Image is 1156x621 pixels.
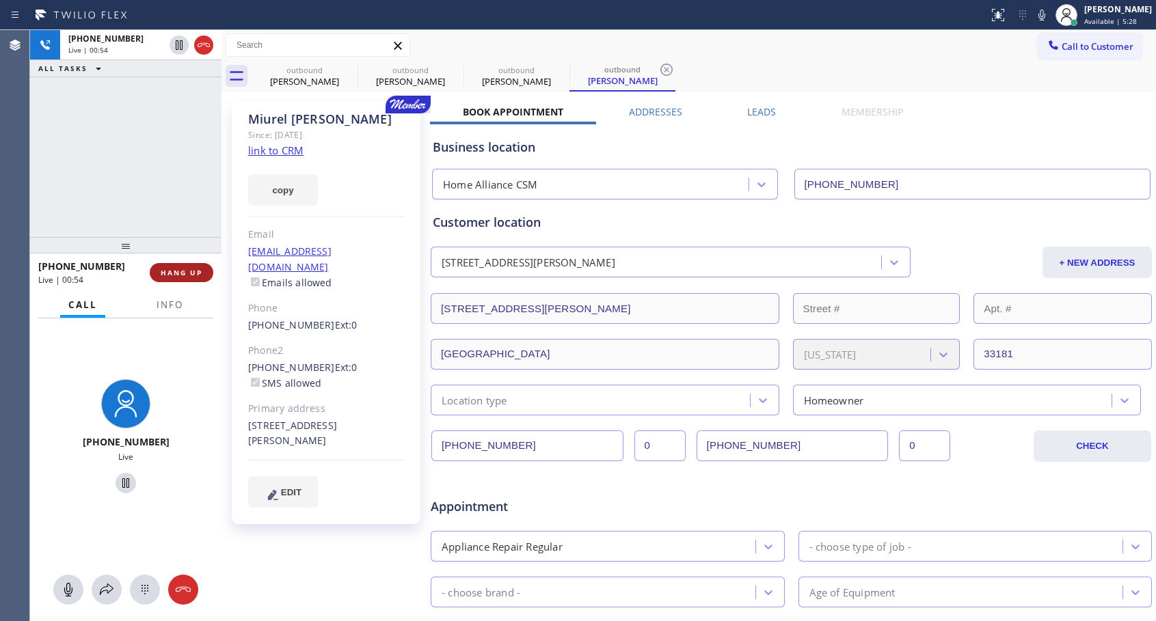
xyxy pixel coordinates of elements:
div: Primary address [248,401,405,417]
div: Miurel [PERSON_NAME] [248,111,405,127]
div: Location type [442,392,507,408]
span: Live | 00:54 [68,45,108,55]
a: link to CRM [248,143,304,157]
input: Phone Number [431,430,623,461]
div: Business location [433,138,1150,156]
span: Ext: 0 [335,318,358,331]
span: Call [68,299,97,311]
button: HANG UP [150,263,213,282]
button: CHECK [1034,430,1151,462]
div: Email [248,227,405,243]
div: Since: [DATE] [248,127,405,143]
div: Phone2 [248,343,405,359]
input: Search [226,34,409,56]
div: Miurel Munguia [571,61,674,90]
div: [PERSON_NAME] [359,75,462,87]
a: [PHONE_NUMBER] [248,361,335,374]
button: Hold Customer [116,473,136,493]
div: Miurel Munguia [465,61,568,92]
input: Address [431,293,779,324]
label: Emails allowed [248,276,332,289]
button: Hold Customer [170,36,189,55]
div: Homeowner [804,392,864,408]
div: Age of Equipment [809,584,896,600]
input: Street # [793,293,960,324]
span: [PHONE_NUMBER] [68,33,144,44]
input: Phone Number 2 [697,430,889,461]
span: Live [118,451,133,463]
input: City [431,339,779,370]
div: outbound [465,65,568,75]
div: [PERSON_NAME] [253,75,356,87]
label: Membership [842,105,903,118]
span: Appointment [431,497,669,516]
button: EDIT [248,476,318,508]
span: [PHONE_NUMBER] [38,260,125,273]
div: outbound [359,65,462,75]
input: SMS allowed [251,378,260,387]
div: [PERSON_NAME] [1084,3,1152,15]
input: Phone Number [794,169,1151,199]
label: SMS allowed [248,376,321,389]
button: Hang up [168,575,198,605]
span: Ext: 0 [335,361,358,374]
div: Customer location [433,213,1150,232]
div: - choose brand - [442,584,520,600]
button: copy [248,174,318,206]
span: [PHONE_NUMBER] [83,435,170,448]
div: outbound [571,64,674,74]
button: Call [60,292,105,318]
span: ALL TASKS [38,64,88,73]
div: Home Alliance CSM [443,177,537,193]
span: Available | 5:28 [1084,16,1137,26]
input: Ext. 2 [899,430,950,461]
div: [STREET_ADDRESS][PERSON_NAME] [442,255,615,271]
input: Ext. [634,430,686,461]
input: Emails allowed [251,277,260,286]
span: Call to Customer [1062,40,1133,53]
a: [EMAIL_ADDRESS][DOMAIN_NAME] [248,245,332,273]
div: Miurel Munguia [253,61,356,92]
button: Hang up [194,36,213,55]
div: [PERSON_NAME] [465,75,568,87]
input: Apt. # [973,293,1152,324]
span: Live | 00:54 [38,274,83,286]
span: HANG UP [161,268,202,277]
div: Appliance Repair Regular [442,538,563,554]
button: Mute [53,575,83,605]
div: Phone [248,301,405,316]
label: Leads [747,105,776,118]
button: ALL TASKS [30,60,115,77]
div: - choose type of job - [809,538,911,554]
div: Miurel Munguia [359,61,462,92]
button: Call to Customer [1038,33,1142,59]
div: [PERSON_NAME] [571,74,674,87]
label: Book Appointment [463,105,563,118]
div: outbound [253,65,356,75]
button: Info [148,292,191,318]
span: EDIT [281,487,301,497]
button: Open dialpad [130,575,160,605]
div: [STREET_ADDRESS][PERSON_NAME] [248,418,405,450]
button: Open directory [92,575,122,605]
a: [PHONE_NUMBER] [248,318,335,331]
button: Mute [1032,5,1051,25]
label: Addresses [629,105,682,118]
input: ZIP [973,339,1152,370]
button: + NEW ADDRESS [1043,247,1152,278]
span: Info [157,299,183,311]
